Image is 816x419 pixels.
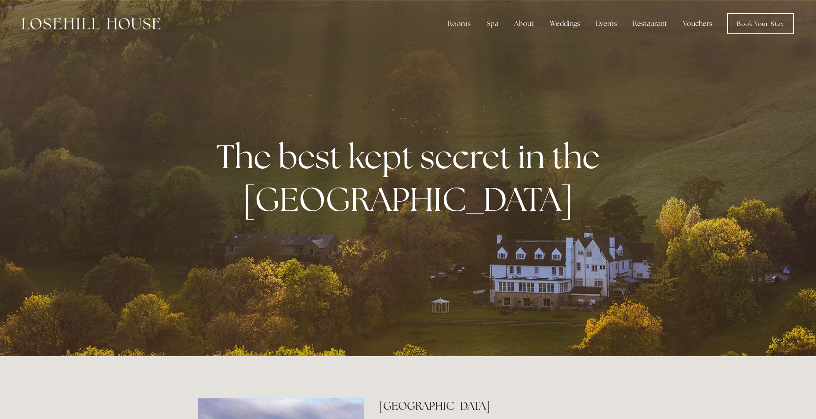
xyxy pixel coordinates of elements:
[22,18,160,29] img: Losehill House
[543,15,587,33] div: Weddings
[216,135,607,221] strong: The best kept secret in the [GEOGRAPHIC_DATA]
[676,15,719,33] a: Vouchers
[379,398,618,414] h2: [GEOGRAPHIC_DATA]
[479,15,505,33] div: Spa
[441,15,478,33] div: Rooms
[507,15,541,33] div: About
[626,15,674,33] div: Restaurant
[589,15,624,33] div: Events
[727,13,794,34] a: Book Your Stay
